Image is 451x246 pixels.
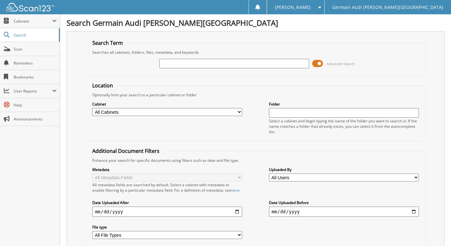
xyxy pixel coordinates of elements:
[269,167,419,172] label: Uploaded By
[89,39,126,46] legend: Search Term
[14,88,52,94] span: User Reports
[269,118,419,134] div: Select a cabinet and begin typing the name of the folder you want to search in. If the name match...
[89,147,163,154] legend: Additional Document Filters
[332,5,443,9] span: Germain Audi [PERSON_NAME][GEOGRAPHIC_DATA]
[92,207,242,217] input: start
[92,182,242,193] div: All metadata fields are searched by default. Select a cabinet with metadata to enable filtering b...
[14,102,57,108] span: Help
[92,167,242,172] label: Metadata
[89,158,422,163] div: Enhance your search for specific documents using filters such as date and file type.
[14,18,52,24] span: Cabinets
[275,5,311,9] span: [PERSON_NAME]
[269,200,419,205] label: Date Uploaded Before
[419,215,451,246] iframe: Chat Widget
[327,61,355,66] span: Advanced Search
[6,3,54,11] img: scan123-logo-white.svg
[92,224,242,230] label: File type
[269,101,419,107] label: Folder
[92,101,242,107] label: Cabinet
[89,50,422,55] div: Searches all cabinets, folders, files, metadata, and keywords
[231,188,240,193] a: here
[14,60,57,66] span: Reminders
[14,46,57,52] span: Scan
[92,200,242,205] label: Date Uploaded After
[14,32,56,38] span: Search
[269,207,419,217] input: end
[14,116,57,122] span: Announcements
[89,92,422,98] div: Optionally limit your search to a particular cabinet or folder
[14,74,57,80] span: Bookmarks
[89,82,116,89] legend: Location
[67,17,445,28] h1: Search Germain Audi [PERSON_NAME][GEOGRAPHIC_DATA]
